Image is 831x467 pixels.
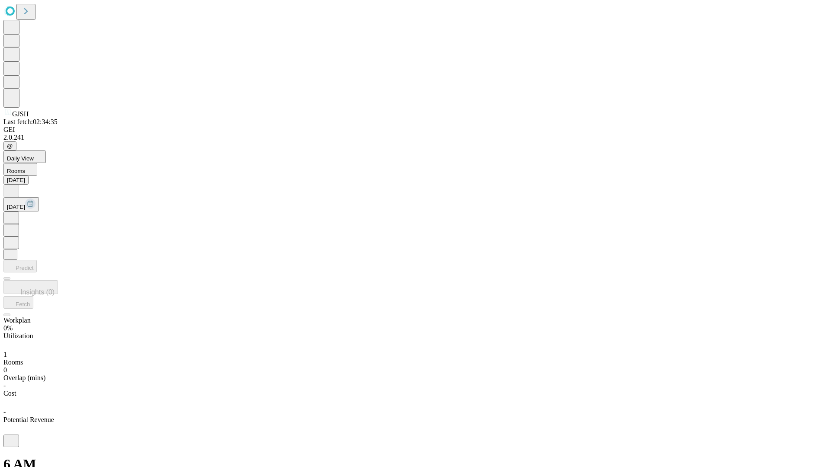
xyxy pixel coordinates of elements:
span: 0% [3,324,13,332]
span: @ [7,143,13,149]
span: Rooms [3,358,23,366]
span: Rooms [7,168,25,174]
span: [DATE] [7,204,25,210]
button: Daily View [3,150,46,163]
span: Cost [3,390,16,397]
button: Rooms [3,163,37,176]
span: - [3,408,6,416]
span: GJSH [12,110,29,118]
span: Utilization [3,332,33,339]
span: Daily View [7,155,34,162]
button: @ [3,141,16,150]
span: Potential Revenue [3,416,54,423]
span: Overlap (mins) [3,374,45,381]
button: [DATE] [3,176,29,185]
button: Insights (0) [3,280,58,294]
span: Last fetch: 02:34:35 [3,118,58,125]
span: 1 [3,351,7,358]
span: 0 [3,366,7,374]
span: Insights (0) [20,288,55,296]
div: GEI [3,126,828,134]
button: Predict [3,260,37,272]
span: Workplan [3,317,31,324]
span: - [3,382,6,389]
button: Fetch [3,296,33,309]
button: [DATE] [3,197,39,211]
div: 2.0.241 [3,134,828,141]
